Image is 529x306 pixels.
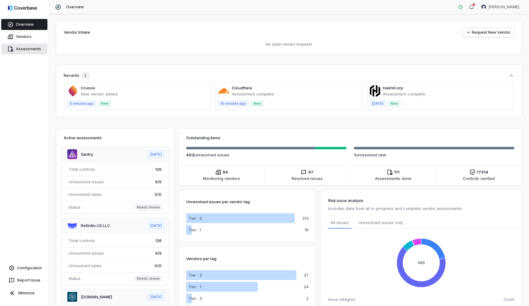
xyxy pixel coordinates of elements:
[358,219,403,226] span: Unresolved issues only
[481,5,486,9] img: Garima Dhaundiyal avatar
[8,5,37,11] img: logo-D7KZi-bG.svg
[189,295,202,301] p: Tier : 3
[354,152,514,158] p: unresolved task
[186,197,250,206] p: Unresolved issues per vendor tag
[302,216,309,220] p: 313
[477,169,488,175] span: 17314
[1,19,47,30] a: Overview
[383,85,403,90] a: HashiCorp
[186,152,194,157] span: 403
[328,297,355,302] span: Issue category
[2,275,46,286] button: Report Issue
[189,215,202,221] p: Tier : 2
[328,197,514,203] h3: Risk issue analysis
[331,219,349,226] span: All issues
[504,297,514,302] span: Count
[81,152,93,157] a: Sentry
[463,28,514,37] a: Request New Vendor
[84,73,86,78] span: 3
[203,175,240,181] span: Monitoring vendors
[394,169,400,175] span: 111
[2,263,46,274] a: Configuration
[81,223,110,228] a: Refinitiv US LLC
[304,273,309,277] p: 37
[189,272,202,278] p: Tier : 2
[64,29,90,35] h2: Vendor Intake
[478,2,523,12] button: Garima Dhaundiyal avatar[PERSON_NAME]
[64,42,514,47] p: No open vendor requests
[186,254,216,263] p: Vendors per tag
[186,135,514,141] h3: Outstanding items
[1,31,47,42] a: Vendors
[304,285,309,289] p: 24
[463,175,495,181] span: Controls verified
[223,169,228,175] span: 94
[64,73,89,79] div: Recents
[81,294,112,299] a: [DOMAIN_NAME]
[354,152,356,157] span: 1
[292,175,323,181] span: Resolved issues
[64,73,514,79] button: Recents3
[418,260,425,265] text: 489
[2,287,46,299] button: Minimize
[308,169,313,175] span: 97
[375,175,411,181] span: Assessments done
[489,5,519,9] span: [PERSON_NAME]
[186,152,347,158] p: unresolved issue s
[328,205,514,212] p: Includes data from all in-progress and complete vendor assessments
[189,227,201,233] p: Tier : 1
[1,43,47,54] a: Assessments
[66,5,84,9] span: Overview
[306,297,309,300] p: 2
[189,284,201,290] p: Tier : 1
[64,135,167,141] h3: Active assessments
[81,85,95,90] a: Crusoe
[232,85,252,90] a: Cloudflare
[305,228,309,232] p: 16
